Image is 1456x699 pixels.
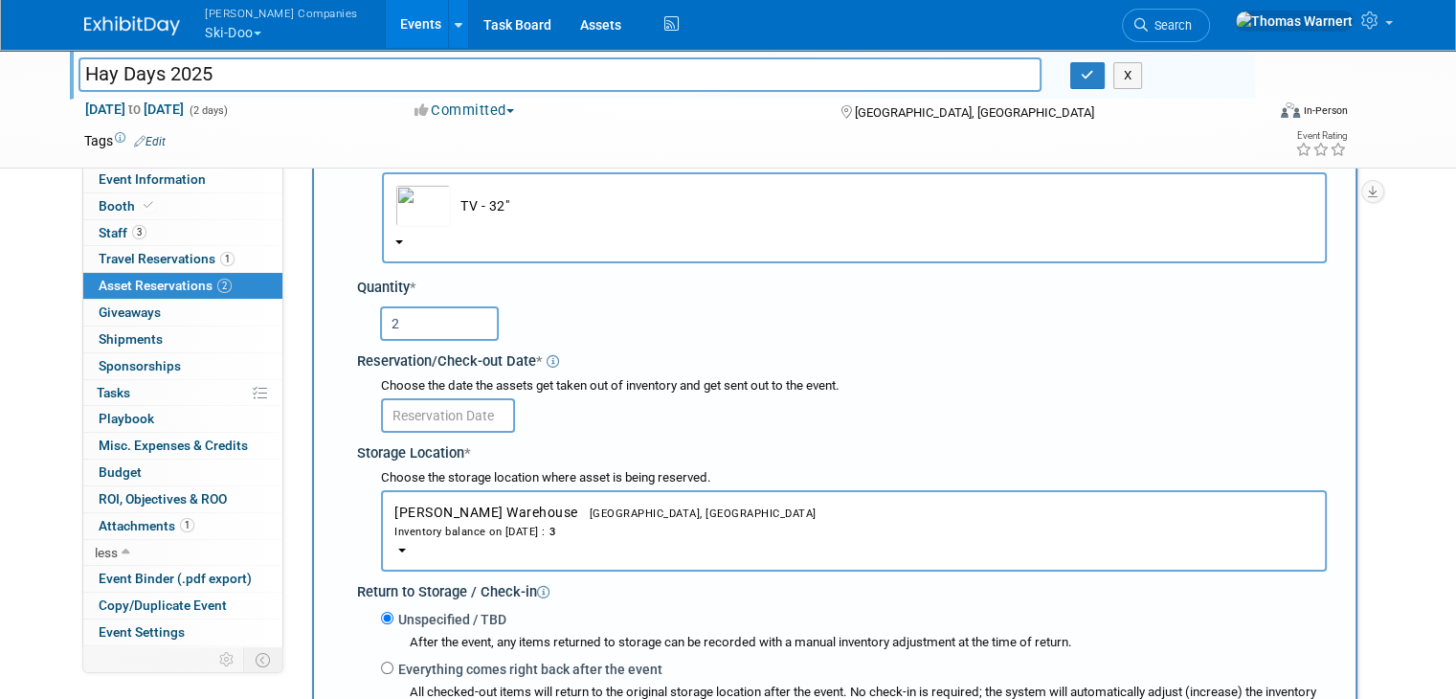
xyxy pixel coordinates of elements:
a: Attachments1 [83,513,282,539]
span: 1 [220,252,235,266]
div: In-Person [1303,103,1348,118]
a: Travel Reservations1 [83,246,282,272]
span: 2 [217,279,232,293]
span: to [125,101,144,117]
span: Sponsorships [99,358,181,373]
td: Toggle Event Tabs [244,647,283,672]
span: Copy/Duplicate Event [99,598,227,613]
span: Tasks [97,385,130,400]
a: Asset Reservations2 [83,273,282,299]
a: less [83,540,282,566]
td: Tags [84,131,166,150]
div: Choose the storage location where asset is being reserved. [381,469,1327,487]
img: ExhibitDay [84,16,180,35]
span: [GEOGRAPHIC_DATA], [GEOGRAPHIC_DATA] [855,105,1094,120]
span: [GEOGRAPHIC_DATA], [GEOGRAPHIC_DATA] [578,507,817,520]
a: Event Binder (.pdf export) [83,566,282,592]
span: Shipments [99,331,163,347]
a: Sponsorships [83,353,282,379]
label: Unspecified / TBD [393,610,506,629]
a: Event Information [83,167,282,192]
img: Format-Inperson.png [1281,102,1300,118]
span: [PERSON_NAME] Companies [205,3,358,23]
a: Edit [134,135,166,148]
span: Giveaways [99,304,161,320]
span: Event Settings [99,624,185,640]
span: [DATE] [DATE] [84,101,185,118]
div: Storage Location [357,438,1327,463]
span: 3 [546,526,556,538]
a: ROI, Objectives & ROO [83,486,282,512]
a: Tasks [83,380,282,406]
span: Staff [99,225,146,240]
span: ROI, Objectives & ROO [99,491,227,507]
div: After the event, any items returned to storage can be recorded with a manual inventory adjustment... [381,629,1327,652]
label: Everything comes right back after the event [393,660,662,679]
button: X [1113,62,1143,89]
div: Return to Storage / Check-in [357,576,1327,602]
a: Event Settings [83,620,282,645]
span: 1 [180,518,194,532]
a: Giveaways [83,300,282,326]
button: [PERSON_NAME] Warehouse[GEOGRAPHIC_DATA], [GEOGRAPHIC_DATA]Inventory balance on [DATE] :3 [381,490,1327,572]
span: Attachments [99,518,194,533]
img: Thomas Warnert [1235,11,1354,32]
td: Personalize Event Tab Strip [211,647,244,672]
a: Shipments [83,327,282,352]
span: Misc. Expenses & Credits [99,438,248,453]
span: Asset Reservations [99,278,232,293]
a: Budget [83,460,282,485]
i: Booth reservation complete [144,200,153,211]
a: Misc. Expenses & Credits [83,433,282,459]
span: 3 [132,225,146,239]
span: Travel Reservations [99,251,235,266]
div: Event Rating [1295,131,1347,141]
span: less [95,545,118,560]
a: Booth [83,193,282,219]
input: Reservation Date [381,398,515,433]
button: TV - 32" [382,172,1327,263]
span: Event Binder (.pdf export) [99,571,252,586]
a: Playbook [83,406,282,432]
div: Quantity [357,278,1327,298]
div: Reservation/Check-out Date [357,346,1327,372]
span: Event Information [99,171,206,187]
div: Event Format [1161,100,1348,128]
td: TV - 32" [451,185,1313,227]
span: Playbook [99,411,154,426]
a: Search [1122,9,1210,42]
a: Copy/Duplicate Event [83,593,282,619]
span: Budget [99,464,142,480]
span: [PERSON_NAME] Warehouse [394,505,1313,540]
span: (2 days) [188,104,228,117]
div: Choose the date the assets get taken out of inventory and get sent out to the event. [381,377,1327,395]
span: Search [1148,18,1192,33]
button: Committed [408,101,522,121]
a: Staff3 [83,220,282,246]
span: Booth [99,198,157,214]
div: Inventory balance on [DATE] : [394,522,1313,540]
